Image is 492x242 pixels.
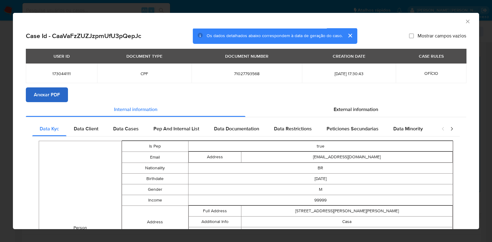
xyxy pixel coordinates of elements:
[40,125,59,132] span: Data Kyc
[329,51,369,61] div: CREATION DATE
[214,125,259,132] span: Data Documentation
[188,174,453,184] td: [DATE]
[26,87,68,102] button: Anexar PDF
[241,152,453,163] td: [EMAIL_ADDRESS][DOMAIN_NAME]
[207,33,343,39] span: Os dados detalhados abaixo correspondem à data de geração do caso.
[32,121,435,136] div: Detailed internal info
[327,125,379,132] span: Peticiones Secundarias
[188,184,453,195] td: M
[188,152,241,163] td: Address
[334,106,378,113] span: External information
[33,71,90,76] span: 173044111
[13,13,479,229] div: closure-recommendation-modal
[113,125,139,132] span: Data Cases
[418,33,466,39] span: Mostrar campos vazios
[26,102,466,117] div: Detailed info
[309,71,388,76] span: [DATE] 17:30:43
[122,174,188,184] td: Birthdate
[122,163,188,174] td: Nationality
[274,125,312,132] span: Data Restrictions
[122,184,188,195] td: Gender
[188,206,241,217] td: Full Address
[199,71,295,76] span: 71027793568
[221,51,272,61] div: DOCUMENT NUMBER
[188,227,241,238] td: Gmaps Link
[122,141,188,152] td: Is Pep
[188,195,453,206] td: 99999
[465,18,470,24] button: Fechar a janela
[188,217,241,227] td: Additional Info
[123,51,166,61] div: DOCUMENT TYPE
[153,125,199,132] span: Pep And Internal List
[424,70,438,76] span: OFÍCIO
[74,125,98,132] span: Data Client
[122,206,188,238] td: Address
[415,51,447,61] div: CASE RULES
[122,152,188,163] td: Email
[105,71,184,76] span: CPF
[343,28,357,43] button: cerrar
[34,88,60,102] span: Anexar PDF
[393,125,423,132] span: Data Minority
[241,206,453,217] td: [STREET_ADDRESS][PERSON_NAME][PERSON_NAME]
[50,51,73,61] div: USER ID
[188,141,453,152] td: true
[188,163,453,174] td: BR
[241,217,453,227] td: Casa
[114,106,157,113] span: Internal information
[122,195,188,206] td: Income
[409,33,414,38] input: Mostrar campos vazios
[26,32,141,40] h2: Case Id - CaaVaFzZUZJzpmUfU3pQepJc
